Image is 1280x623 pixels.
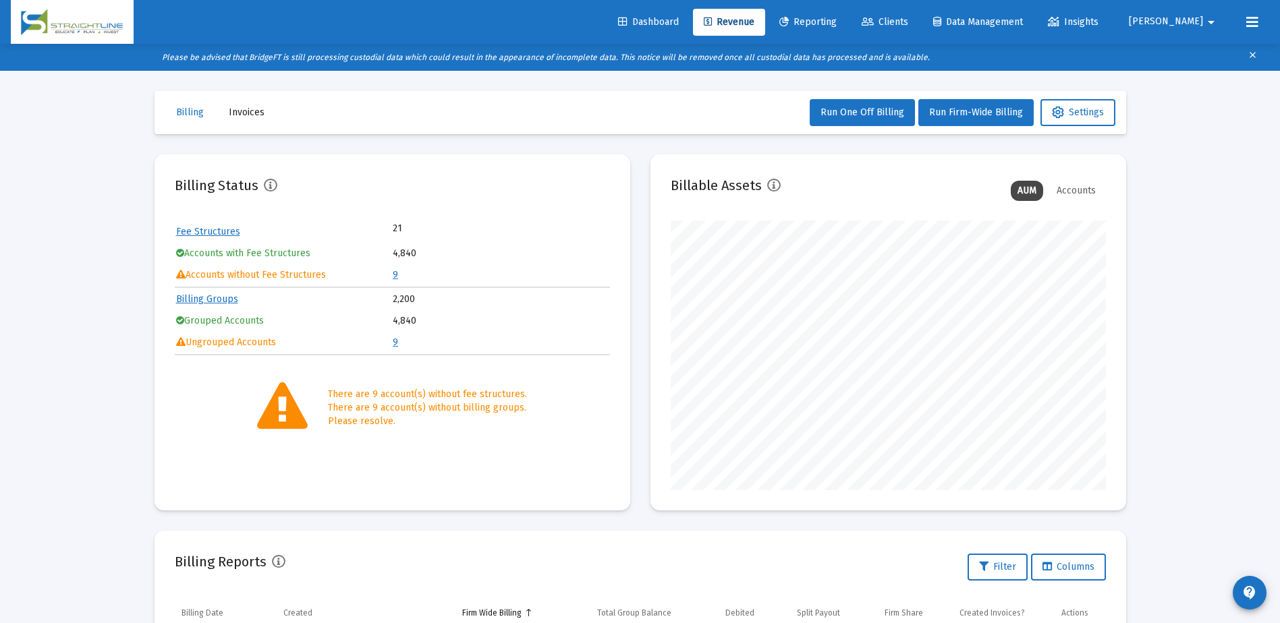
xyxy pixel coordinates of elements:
div: Created Invoices? [959,607,1025,618]
a: Insights [1037,9,1109,36]
mat-icon: clear [1248,47,1258,67]
td: 4,840 [393,243,609,264]
a: Dashboard [607,9,690,36]
td: Grouped Accounts [176,311,392,331]
span: Settings [1052,107,1104,118]
a: Reporting [769,9,847,36]
a: 9 [393,336,398,348]
span: Dashboard [618,16,679,28]
span: Reporting [779,16,837,28]
span: [PERSON_NAME] [1129,16,1203,28]
div: Split Payout [797,607,840,618]
a: Billing Groups [176,293,238,305]
button: Invoices [218,99,275,126]
div: Total Group Balance [597,607,671,618]
button: Settings [1040,99,1115,126]
a: Clients [851,9,919,36]
button: Columns [1031,554,1106,581]
button: Run One Off Billing [810,99,915,126]
td: 21 [393,222,501,235]
h2: Billing Status [175,175,258,196]
div: Accounts [1050,181,1103,201]
mat-icon: contact_support [1242,585,1258,601]
a: Data Management [922,9,1034,36]
td: Accounts with Fee Structures [176,243,392,264]
span: Insights [1048,16,1098,28]
span: Clients [862,16,908,28]
div: AUM [1011,181,1043,201]
div: Created [283,607,312,618]
h2: Billable Assets [671,175,762,196]
img: Dashboard [21,9,123,36]
button: Billing [165,99,215,126]
mat-icon: arrow_drop_down [1203,9,1219,36]
span: Revenue [704,16,754,28]
div: Billing Date [182,607,223,618]
td: Ungrouped Accounts [176,332,392,353]
h2: Billing Reports [175,551,267,572]
td: 4,840 [393,311,609,331]
span: Invoices [229,107,265,118]
a: Fee Structures [176,226,240,237]
span: Filter [979,561,1016,572]
div: There are 9 account(s) without fee structures. [328,388,527,401]
button: Run Firm-Wide Billing [918,99,1034,126]
a: Revenue [693,9,765,36]
a: 9 [393,269,398,280]
div: Actions [1061,607,1088,618]
div: There are 9 account(s) without billing groups. [328,401,527,415]
button: Filter [968,554,1028,581]
td: Accounts without Fee Structures [176,265,392,285]
div: Please resolve. [328,415,527,428]
span: Run Firm-Wide Billing [929,107,1023,118]
span: Billing [176,107,204,118]
span: Run One Off Billing [820,107,904,118]
div: Firm Share [885,607,923,618]
div: Firm Wide Billing [462,607,522,618]
span: Data Management [933,16,1023,28]
span: Columns [1042,561,1094,572]
button: [PERSON_NAME] [1113,8,1235,35]
div: Debited [725,607,754,618]
i: Please be advised that BridgeFT is still processing custodial data which could result in the appe... [162,53,930,62]
td: 2,200 [393,289,609,309]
